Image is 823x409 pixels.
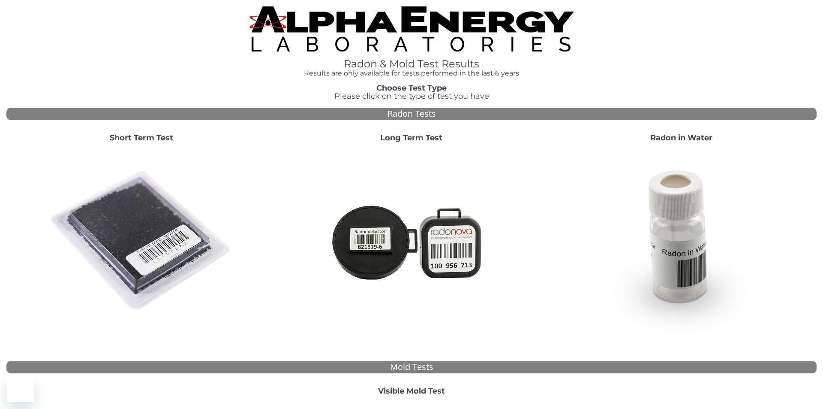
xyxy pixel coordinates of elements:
[319,149,504,333] img: Radtrak2vsRadtrak3.jpg
[110,133,173,142] strong: Short Term Test
[249,70,574,77] h4: Results are only available for tests performed in the last 6 years
[6,108,817,120] div: Radon Tests
[378,386,445,396] strong: Visible Mold Test
[49,149,234,333] img: ShortTerm.jpg
[380,133,442,142] strong: Long Term Test
[6,361,817,373] div: Mold Tests
[249,6,574,52] img: TightCrop.jpg
[334,91,489,101] span: Please click on the type of test you have
[249,58,574,70] h1: Radon & Mold Test Results
[7,375,34,402] iframe: Button to launch messaging window
[650,133,712,142] strong: Radon in Water
[589,149,774,333] img: RadoninWater.jpg
[376,83,447,93] strong: Choose Test Type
